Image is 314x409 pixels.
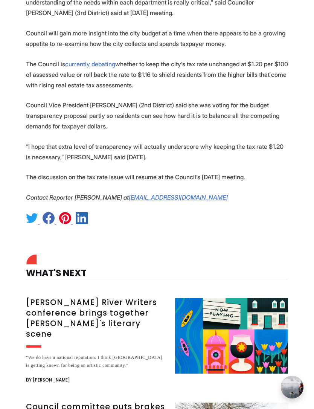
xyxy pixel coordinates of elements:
[274,372,314,409] iframe: portal-trigger
[26,375,70,385] span: By [PERSON_NAME]
[26,59,288,90] p: The Council is whether to keep the city’s tax rate unchanged at $1.20 per $100 of assessed value ...
[26,100,288,131] p: Council Vice President [PERSON_NAME] (2nd District) said she was voting for the budget transparen...
[26,194,129,201] em: Contact Reporter [PERSON_NAME] at
[26,141,288,162] p: “I hope that extra level of transparency will actually underscore why keeping the tax rate $1.20 ...
[26,256,288,280] h4: What's Next
[129,194,228,201] a: [EMAIL_ADDRESS][DOMAIN_NAME]
[26,28,288,49] p: Council will gain more insight into the city budget at a time when there appears to be a growing ...
[65,60,115,68] a: currently debating
[26,172,288,182] p: The discussion on the tax rate issue will resume at the Council’s [DATE] meeting.
[26,298,288,385] a: [PERSON_NAME] River Writers conference brings together [PERSON_NAME]'s literary scene “We do have...
[26,297,166,339] h3: [PERSON_NAME] River Writers conference brings together [PERSON_NAME]'s literary scene
[26,354,166,369] div: “We do have a national reputation. I think [GEOGRAPHIC_DATA] is getting known for being an artist...
[175,298,288,374] img: James River Writers conference brings together Richmond's literary scene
